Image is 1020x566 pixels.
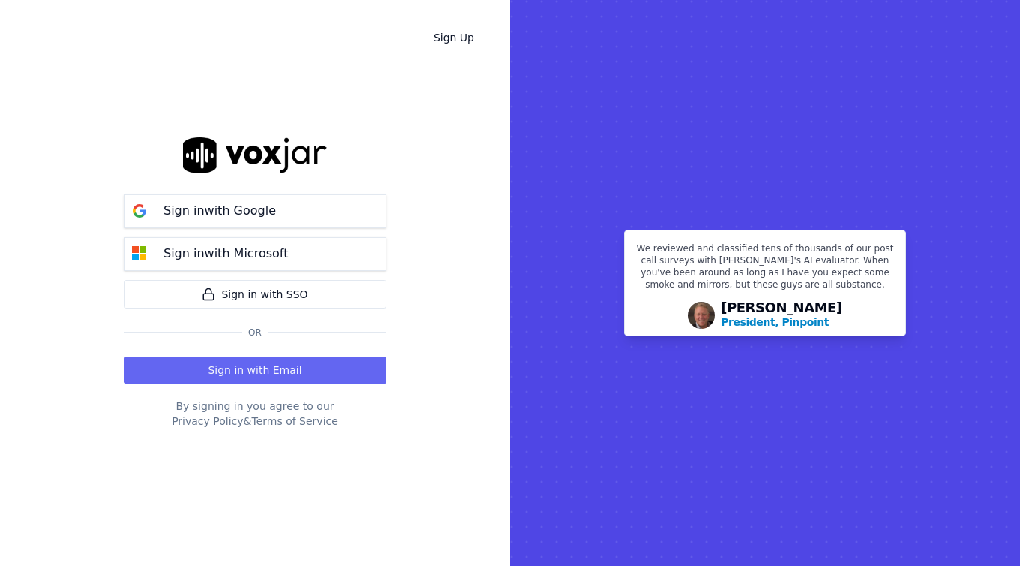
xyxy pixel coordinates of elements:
p: Sign in with Google [163,202,276,220]
img: microsoft Sign in button [124,239,154,269]
div: By signing in you agree to our & [124,399,386,429]
button: Sign inwith Google [124,194,386,228]
span: Or [242,327,268,339]
button: Terms of Service [251,414,337,429]
button: Sign inwith Microsoft [124,237,386,271]
button: Privacy Policy [172,414,243,429]
img: google Sign in button [124,196,154,226]
a: Sign Up [421,24,486,51]
a: Sign in with SSO [124,280,386,309]
img: logo [183,137,327,173]
img: Avatar [688,302,715,329]
button: Sign in with Email [124,357,386,384]
div: [PERSON_NAME] [721,301,842,330]
p: President, Pinpoint [721,315,829,330]
p: We reviewed and classified tens of thousands of our post call surveys with [PERSON_NAME]'s AI eva... [634,242,896,297]
p: Sign in with Microsoft [163,245,288,263]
